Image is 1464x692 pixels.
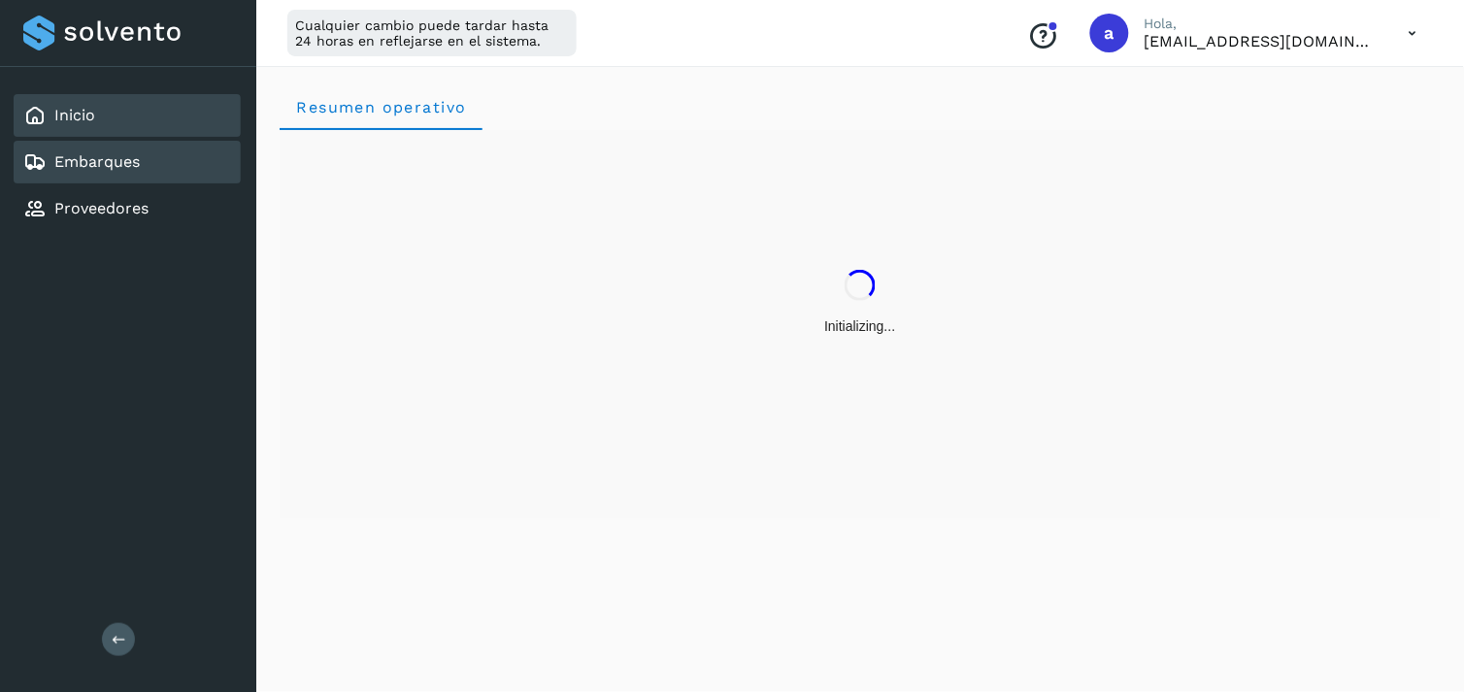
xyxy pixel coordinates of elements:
div: Embarques [14,141,241,183]
div: Cualquier cambio puede tardar hasta 24 horas en reflejarse en el sistema. [287,10,577,56]
a: Inicio [54,106,95,124]
p: Hola, [1145,16,1378,32]
a: Embarques [54,152,140,171]
div: Inicio [14,94,241,137]
a: Proveedores [54,199,149,217]
span: Resumen operativo [295,98,467,116]
div: Proveedores [14,187,241,230]
p: alejperez@niagarawater.com [1145,32,1378,50]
